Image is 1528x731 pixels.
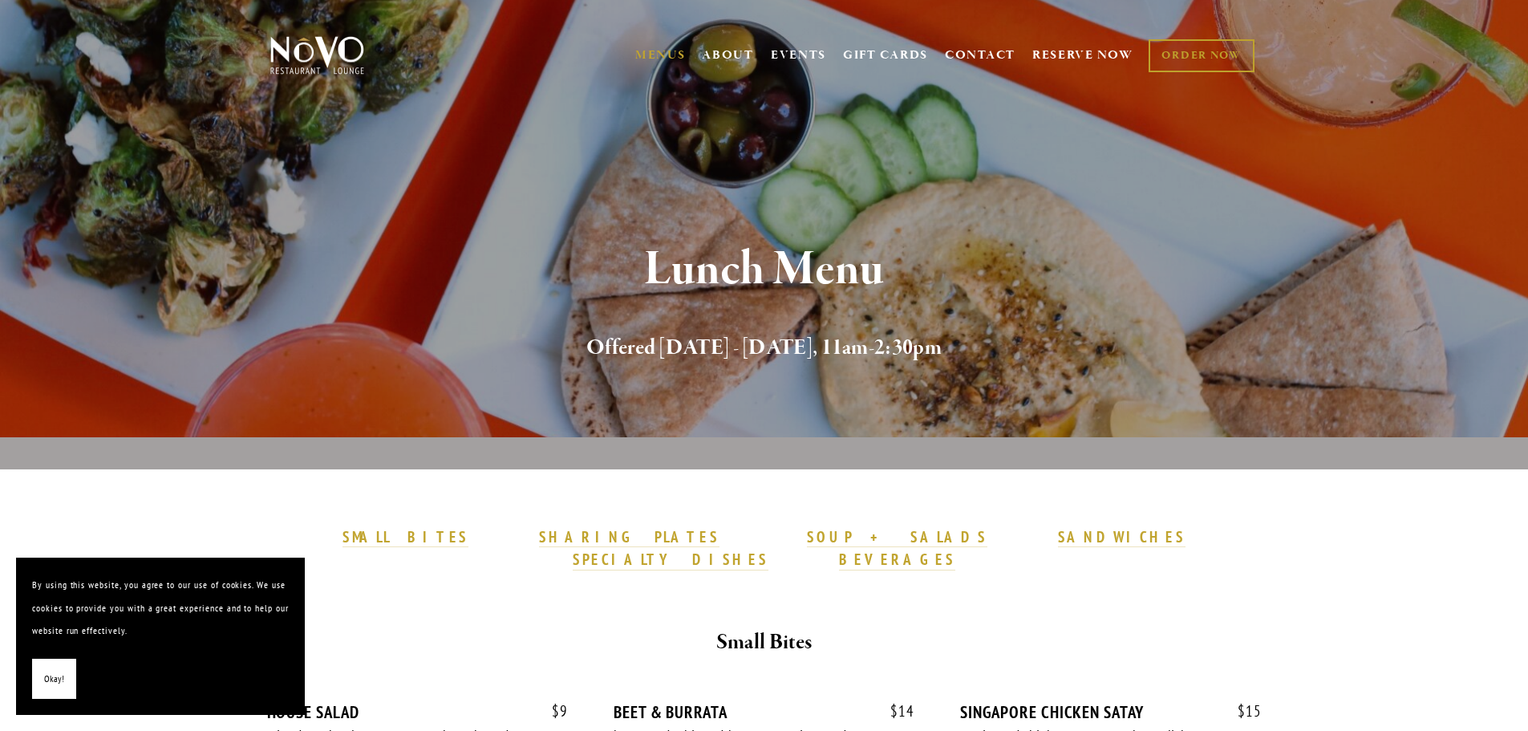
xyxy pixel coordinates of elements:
[635,47,686,63] a: MENUS
[573,550,768,571] a: SPECIALTY DISHES
[1222,702,1262,721] span: 15
[839,550,956,569] strong: BEVERAGES
[32,574,289,643] p: By using this website, you agree to our use of cookies. We use cookies to provide you with a grea...
[267,35,367,75] img: Novo Restaurant &amp; Lounge
[702,47,754,63] a: ABOUT
[342,527,468,548] a: SMALL BITES
[716,628,812,656] strong: Small Bites
[1058,527,1186,548] a: SANDWICHES
[874,702,914,721] span: 14
[843,40,928,71] a: GIFT CARDS
[342,527,468,546] strong: SMALL BITES
[539,527,719,546] strong: SHARING PLATES
[807,527,987,548] a: SOUP + SALADS
[807,527,987,546] strong: SOUP + SALADS
[297,331,1232,365] h2: Offered [DATE] - [DATE], 11am-2:30pm
[614,702,914,722] div: BEET & BURRATA
[573,550,768,569] strong: SPECIALTY DISHES
[1238,701,1246,721] span: $
[536,702,568,721] span: 9
[32,659,76,700] button: Okay!
[1058,527,1186,546] strong: SANDWICHES
[960,702,1261,722] div: SINGAPORE CHICKEN SATAY
[771,47,826,63] a: EVENTS
[267,702,568,722] div: HOUSE SALAD
[945,40,1015,71] a: CONTACT
[44,668,64,691] span: Okay!
[552,701,560,721] span: $
[297,244,1232,296] h1: Lunch Menu
[539,527,719,548] a: SHARING PLATES
[1149,39,1254,72] a: ORDER NOW
[890,701,898,721] span: $
[839,550,956,571] a: BEVERAGES
[16,558,305,715] section: Cookie banner
[1032,40,1133,71] a: RESERVE NOW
